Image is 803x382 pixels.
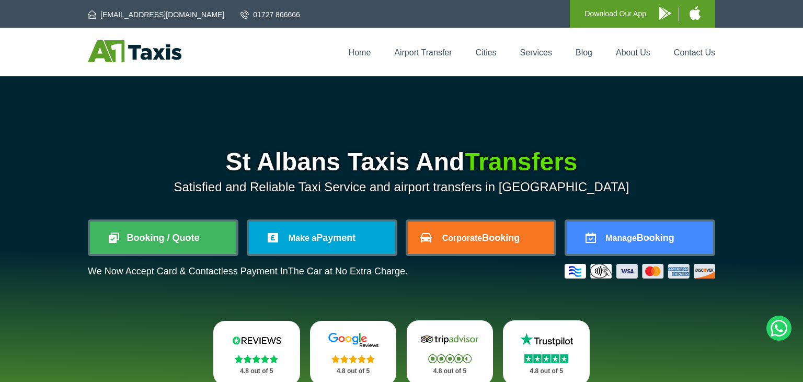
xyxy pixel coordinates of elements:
[567,222,713,254] a: ManageBooking
[690,6,701,20] img: A1 Taxis iPhone App
[88,266,408,277] p: We Now Accept Card & Contactless Payment In
[584,7,646,20] p: Download Our App
[605,234,637,242] span: Manage
[674,48,715,57] a: Contact Us
[476,48,497,57] a: Cities
[442,234,482,242] span: Corporate
[88,149,715,175] h1: St Albans Taxis And
[520,48,552,57] a: Services
[418,365,482,378] p: 4.8 out of 5
[289,234,316,242] span: Make a
[349,48,371,57] a: Home
[88,180,715,194] p: Satisfied and Reliable Taxi Service and airport transfers in [GEOGRAPHIC_DATA]
[88,40,181,62] img: A1 Taxis St Albans LTD
[225,365,289,378] p: 4.8 out of 5
[616,48,650,57] a: About Us
[288,266,408,276] span: The Car at No Extra Charge.
[331,355,375,363] img: Stars
[322,332,385,348] img: Google
[659,7,671,20] img: A1 Taxis Android App
[464,148,577,176] span: Transfers
[524,354,568,363] img: Stars
[515,332,578,348] img: Trustpilot
[576,48,592,57] a: Blog
[408,222,554,254] a: CorporateBooking
[394,48,452,57] a: Airport Transfer
[322,365,385,378] p: 4.8 out of 5
[225,332,288,348] img: Reviews.io
[428,354,472,363] img: Stars
[514,365,578,378] p: 4.8 out of 5
[565,264,715,279] img: Credit And Debit Cards
[240,9,300,20] a: 01727 866666
[90,222,236,254] a: Booking / Quote
[88,9,224,20] a: [EMAIL_ADDRESS][DOMAIN_NAME]
[249,222,395,254] a: Make aPayment
[418,332,481,348] img: Tripadvisor
[235,355,278,363] img: Stars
